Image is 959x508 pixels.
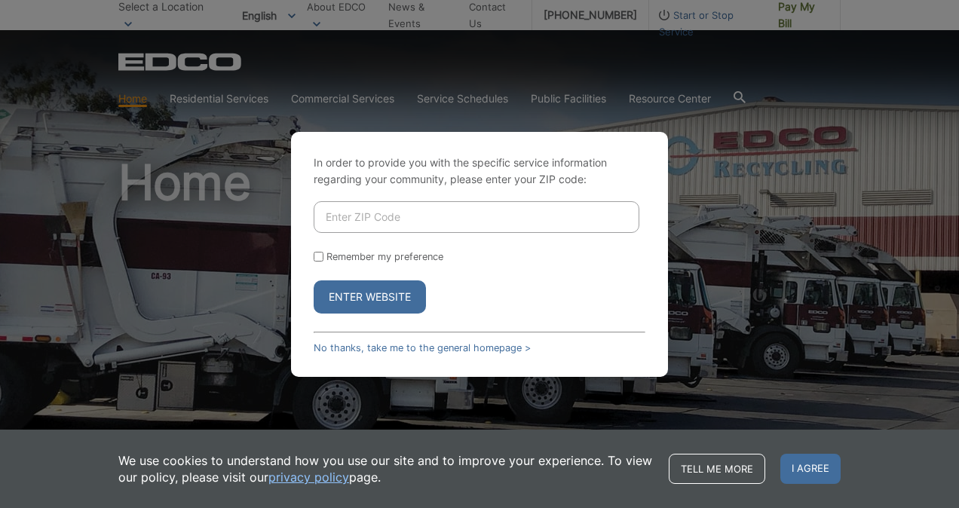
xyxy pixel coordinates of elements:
a: Tell me more [669,454,765,484]
a: privacy policy [268,469,349,485]
input: Enter ZIP Code [314,201,639,233]
p: In order to provide you with the specific service information regarding your community, please en... [314,155,645,188]
a: No thanks, take me to the general homepage > [314,342,531,353]
span: I agree [780,454,841,484]
button: Enter Website [314,280,426,314]
label: Remember my preference [326,251,443,262]
p: We use cookies to understand how you use our site and to improve your experience. To view our pol... [118,452,654,485]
